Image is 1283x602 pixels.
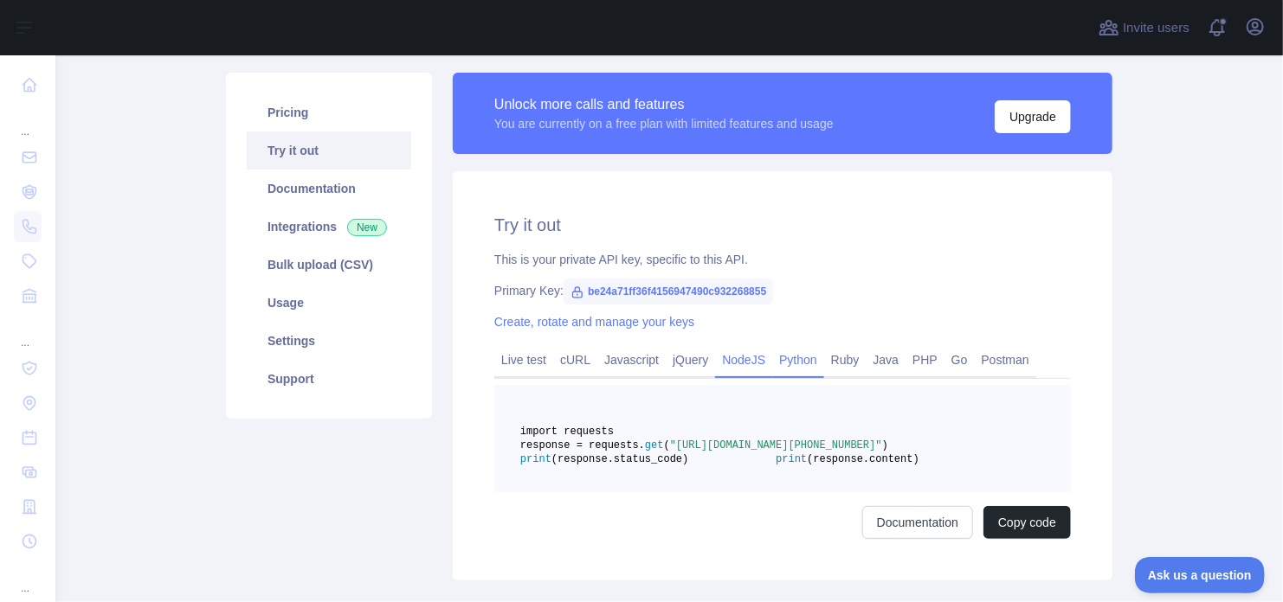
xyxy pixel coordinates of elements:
[645,439,664,451] span: get
[247,360,411,398] a: Support
[670,439,882,451] span: "[URL][DOMAIN_NAME][PHONE_NUMBER]"
[1135,557,1266,593] iframe: Toggle Customer Support
[247,246,411,284] a: Bulk upload (CSV)
[247,208,411,246] a: Integrations New
[807,453,919,465] span: (response.content)
[867,346,906,374] a: Java
[666,346,715,374] a: jQuery
[551,453,688,465] span: (response.status_code)
[14,104,42,138] div: ...
[14,560,42,595] div: ...
[494,251,1071,268] div: This is your private API key, specific to this API.
[347,219,387,236] span: New
[862,506,973,539] a: Documentation
[983,506,1071,539] button: Copy code
[520,426,614,438] span: import requests
[664,439,670,451] span: (
[247,284,411,322] a: Usage
[520,439,645,451] span: response = requests.
[247,170,411,208] a: Documentation
[494,282,1071,299] div: Primary Key:
[14,315,42,349] div: ...
[975,346,1036,374] a: Postman
[882,439,888,451] span: )
[247,322,411,360] a: Settings
[520,453,551,465] span: print
[824,346,867,374] a: Ruby
[772,346,824,374] a: Python
[494,315,694,329] a: Create, rotate and manage your keys
[1123,18,1190,38] span: Invite users
[995,100,1071,133] button: Upgrade
[494,213,1071,237] h2: Try it out
[597,346,666,374] a: Javascript
[494,346,553,374] a: Live test
[247,93,411,131] a: Pricing
[564,279,773,304] span: be24a71ff36f4156947490c932268855
[776,453,807,465] span: print
[906,346,945,374] a: PHP
[494,94,834,115] div: Unlock more calls and features
[715,346,772,374] a: NodeJS
[553,346,597,374] a: cURL
[494,115,834,132] div: You are currently on a free plan with limited features and usage
[1095,14,1193,42] button: Invite users
[247,131,411,170] a: Try it out
[945,346,975,374] a: Go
